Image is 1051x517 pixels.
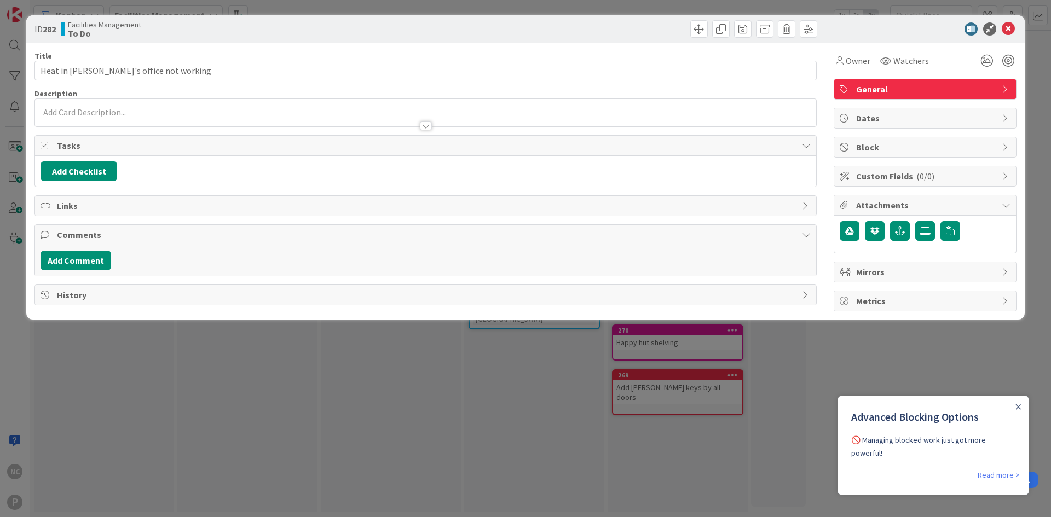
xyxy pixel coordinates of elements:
span: Dates [856,112,996,125]
button: Add Comment [41,251,111,270]
span: Custom Fields [856,170,996,183]
span: Mirrors [856,265,996,278]
span: Description [34,89,77,98]
span: Watchers [893,54,929,67]
span: Metrics [856,294,996,307]
span: History [57,288,796,301]
button: Add Checklist [41,161,117,181]
span: Tasks [57,139,796,152]
input: type card name here... [34,61,817,80]
span: General [856,83,996,96]
span: Owner [846,54,870,67]
span: Links [57,199,796,212]
span: ( 0/0 ) [916,171,934,182]
span: Comments [57,228,796,241]
span: Attachments [856,199,996,212]
iframe: UserGuiding Product Updates Slide Out [838,396,1029,495]
span: Block [856,141,996,154]
span: Support [23,2,50,15]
